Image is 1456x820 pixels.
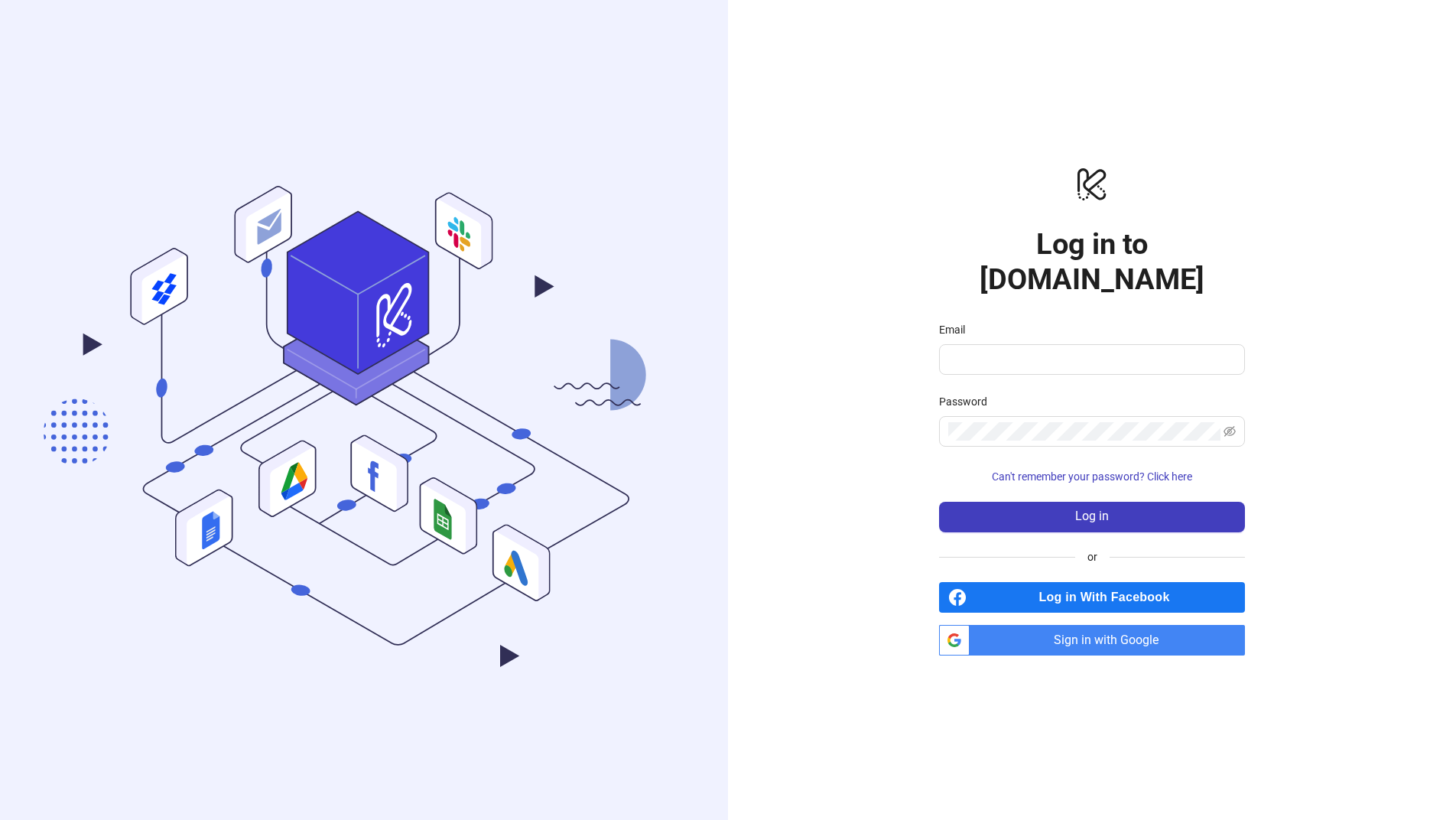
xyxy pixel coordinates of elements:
[992,470,1192,483] span: Can't remember your password? Click here
[939,393,997,410] label: Password
[939,625,1245,656] a: Sign in with Google
[939,465,1245,490] button: Can't remember your password? Click here
[976,625,1245,656] span: Sign in with Google
[939,226,1245,297] h1: Log in to [DOMAIN_NAME]
[1075,548,1110,565] span: or
[939,502,1245,532] button: Log in
[939,470,1245,483] a: Can't remember your password? Click here
[973,582,1245,613] span: Log in With Facebook
[939,582,1245,613] a: Log in With Facebook
[1075,509,1109,523] span: Log in
[948,350,1233,369] input: Email
[948,422,1220,441] input: Password
[939,321,975,338] label: Email
[1224,425,1236,438] span: eye-invisible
